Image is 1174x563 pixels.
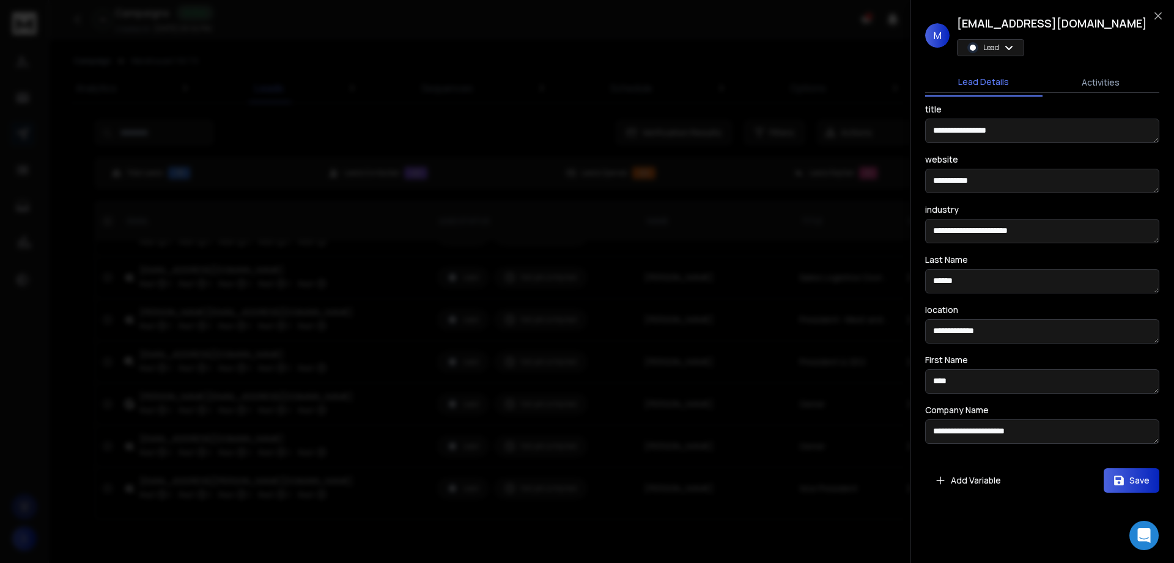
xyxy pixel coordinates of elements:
label: First Name [925,356,968,364]
label: Last Name [925,256,968,264]
label: website [925,155,958,164]
label: title [925,105,942,114]
h1: [EMAIL_ADDRESS][DOMAIN_NAME] [957,15,1147,32]
button: Save [1104,468,1159,493]
button: Lead Details [925,68,1043,97]
button: Add Variable [925,468,1011,493]
label: Company Name [925,406,989,414]
div: Open Intercom Messenger [1129,521,1159,550]
span: M [925,23,950,48]
button: Activities [1043,69,1160,96]
label: location [925,306,958,314]
label: industry [925,205,959,214]
p: Lead [983,43,999,53]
